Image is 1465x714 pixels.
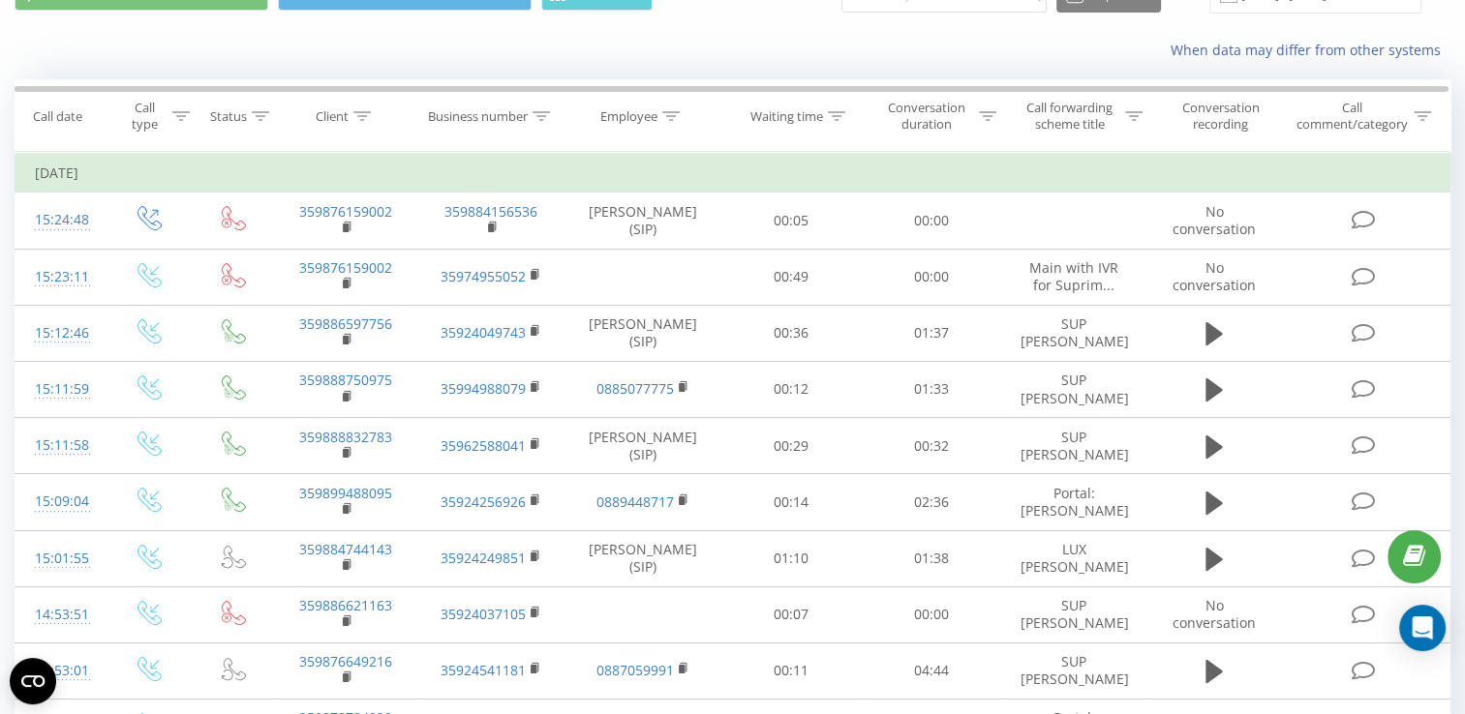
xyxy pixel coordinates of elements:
div: 15:24:48 [35,201,85,239]
div: 15:11:58 [35,427,85,464]
a: 35924541181 [441,661,526,679]
td: 02:36 [861,474,1001,530]
td: 04:44 [861,642,1001,699]
a: 359899488095 [299,484,392,502]
td: 00:36 [721,305,862,361]
td: 00:07 [721,586,862,642]
td: [PERSON_NAME] (SIP) [565,530,721,586]
a: 359876159002 [299,258,392,277]
div: Status [210,108,247,125]
td: 01:38 [861,530,1001,586]
a: 35974955052 [441,267,526,285]
td: [PERSON_NAME] (SIP) [565,418,721,474]
td: 00:11 [721,642,862,699]
div: 15:23:11 [35,258,85,296]
div: Call forwarding scheme title [1019,100,1120,133]
td: 00:32 [861,418,1001,474]
span: No conversation [1173,258,1256,294]
span: No conversation [1173,202,1256,238]
div: 15:09:04 [35,483,85,521]
td: SUP [PERSON_NAME] [1001,361,1146,417]
div: Call date [33,108,82,125]
td: LUX [PERSON_NAME] [1001,530,1146,586]
td: 00:05 [721,193,862,249]
div: Business number [428,108,528,125]
td: 00:00 [861,586,1001,642]
a: 359876159002 [299,202,392,221]
span: No conversation [1173,596,1256,632]
div: Open Intercom Messenger [1399,605,1446,651]
a: 359884744143 [299,540,392,558]
a: 35994988079 [441,379,526,398]
div: Waiting time [750,108,823,125]
a: 35924049743 [441,323,526,342]
td: 01:33 [861,361,1001,417]
td: [PERSON_NAME] (SIP) [565,193,721,249]
a: 359876649216 [299,652,392,670]
td: [DATE] [15,154,1450,193]
a: 359888750975 [299,371,392,389]
div: Call type [122,100,168,133]
a: 0889448717 [596,492,674,511]
td: 00:14 [721,474,862,530]
div: 15:01:55 [35,540,85,578]
a: 0885077775 [596,379,674,398]
td: 00:29 [721,418,862,474]
span: Main with IVR for Suprim... [1029,258,1118,294]
div: Client [316,108,349,125]
a: 35924256926 [441,492,526,511]
a: 359886621163 [299,596,392,614]
div: 15:12:46 [35,314,85,352]
a: 35962588041 [441,436,526,455]
td: 00:00 [861,249,1001,305]
td: Portal: [PERSON_NAME] [1001,474,1146,530]
div: 14:53:01 [35,652,85,690]
button: Open CMP widget [10,658,56,704]
td: SUP [PERSON_NAME] [1001,586,1146,642]
div: Employee [600,108,657,125]
td: SUP [PERSON_NAME] [1001,418,1146,474]
td: [PERSON_NAME] (SIP) [565,305,721,361]
td: 00:49 [721,249,862,305]
a: 359886597756 [299,314,392,333]
a: 0887059991 [596,661,674,679]
div: 15:11:59 [35,371,85,408]
a: 359888832783 [299,428,392,446]
td: 00:00 [861,193,1001,249]
td: 01:37 [861,305,1001,361]
td: 00:12 [721,361,862,417]
a: 359884156536 [444,202,537,221]
td: SUP [PERSON_NAME] [1001,642,1146,699]
div: 14:53:51 [35,596,85,634]
a: When data may differ from other systems [1171,41,1450,59]
div: Conversation recording [1165,100,1277,133]
td: SUP [PERSON_NAME] [1001,305,1146,361]
td: 01:10 [721,530,862,586]
div: Call comment/category [1296,100,1409,133]
div: Conversation duration [878,100,974,133]
a: 35924037105 [441,605,526,623]
a: 35924249851 [441,549,526,567]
